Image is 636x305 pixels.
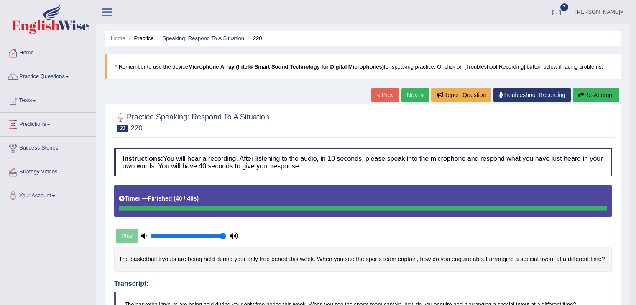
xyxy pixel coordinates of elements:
a: Speaking: Respond To A Situation [162,35,244,41]
button: Report Question [431,88,491,102]
small: 220 [130,124,142,132]
a: Home [111,35,125,41]
button: Re-Attempt [573,88,619,102]
a: Next » [401,88,429,102]
a: Your Account [0,184,96,205]
b: Microphone Array (Intel® Smart Sound Technology for Digital Microphones) [188,64,384,70]
a: Practice Questions [0,65,96,86]
li: 220 [246,34,262,42]
span: 7 [560,3,569,11]
h2: Practice Speaking: Respond To A Situation [114,111,269,132]
a: « Prev [371,88,399,102]
b: 40 / 40s [176,195,197,202]
a: Tests [0,89,96,110]
b: Instructions: [123,155,163,162]
span: 23 [117,125,128,132]
a: Predictions [0,113,96,134]
blockquote: * Remember to use the device for speaking practice. Or click on [Troubleshoot Recording] button b... [105,54,621,79]
a: Strategy Videos [0,160,96,181]
b: Finished [148,195,172,202]
b: ) [197,195,199,202]
h4: You will hear a recording. After listening to the audio, in 10 seconds, please speak into the mic... [114,148,612,176]
a: Troubleshoot Recording [493,88,571,102]
a: Home [0,41,96,62]
li: Practice [127,34,153,42]
a: Success Stories [0,137,96,158]
b: ( [174,195,176,202]
h5: Timer — [119,196,199,202]
div: The basketball tryouts are being held during your only free period this week. When you see the sp... [114,247,612,272]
